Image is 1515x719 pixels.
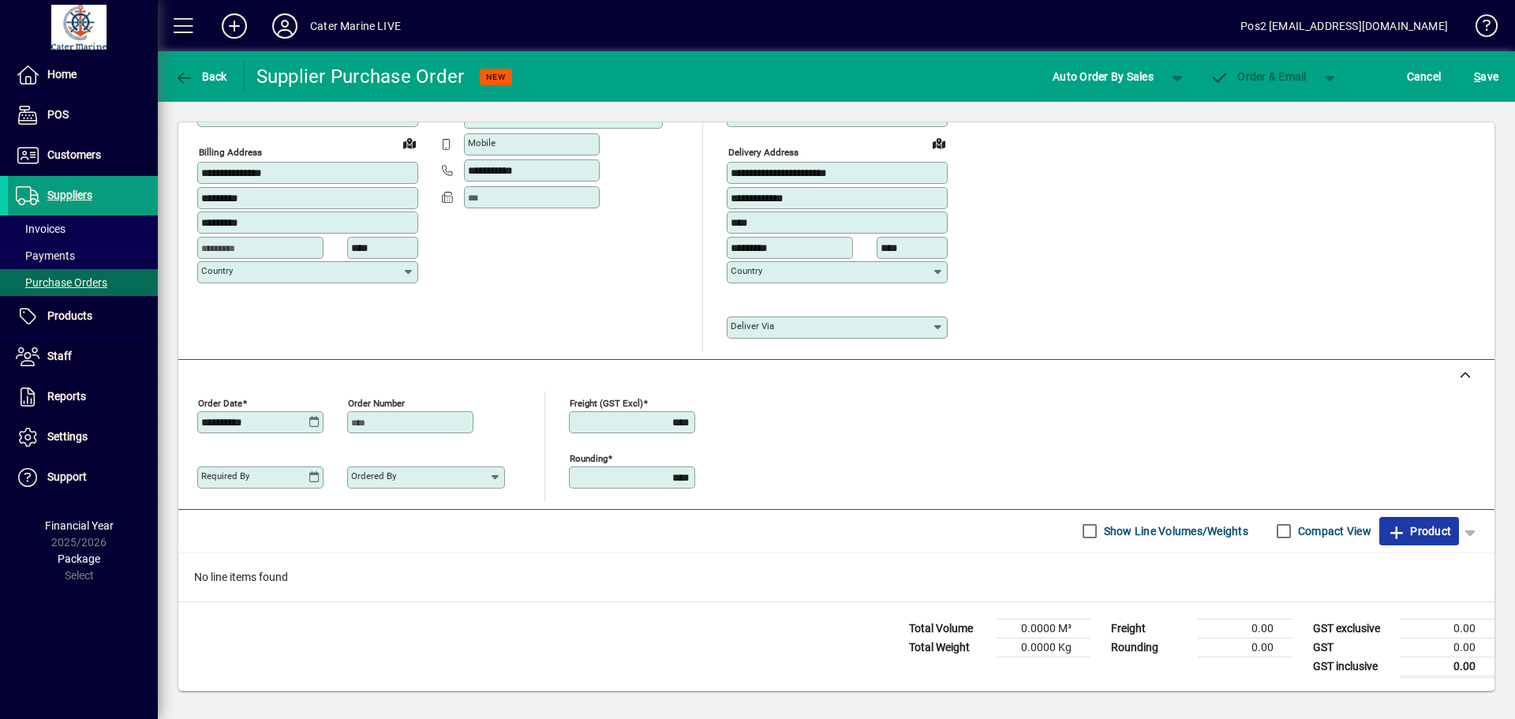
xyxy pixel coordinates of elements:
[1379,517,1459,545] button: Product
[47,68,77,81] span: Home
[47,148,101,161] span: Customers
[1198,638,1292,657] td: 0.00
[8,297,158,336] a: Products
[1464,3,1495,54] a: Knowledge Base
[397,130,422,155] a: View on map
[45,519,114,532] span: Financial Year
[996,638,1090,657] td: 0.0000 Kg
[8,95,158,135] a: POS
[1295,523,1371,539] label: Compact View
[1240,13,1448,39] div: Pos2 [EMAIL_ADDRESS][DOMAIN_NAME]
[8,215,158,242] a: Invoices
[158,62,245,91] app-page-header-button: Back
[901,638,996,657] td: Total Weight
[1400,657,1494,676] td: 0.00
[996,619,1090,638] td: 0.0000 M³
[47,309,92,322] span: Products
[1045,62,1161,91] button: Auto Order By Sales
[1400,619,1494,638] td: 0.00
[8,377,158,417] a: Reports
[351,470,396,481] mat-label: Ordered by
[1101,523,1248,539] label: Show Line Volumes/Weights
[8,242,158,269] a: Payments
[570,452,608,463] mat-label: Rounding
[1305,638,1400,657] td: GST
[468,137,496,148] mat-label: Mobile
[8,136,158,175] a: Customers
[926,130,952,155] a: View on map
[348,397,405,408] mat-label: Order number
[58,552,100,565] span: Package
[47,189,92,201] span: Suppliers
[1474,64,1498,89] span: ave
[8,458,158,497] a: Support
[1305,619,1400,638] td: GST exclusive
[174,70,227,83] span: Back
[310,13,401,39] div: Cater Marine LIVE
[260,12,310,40] button: Profile
[47,108,69,121] span: POS
[901,619,996,638] td: Total Volume
[486,72,506,82] span: NEW
[47,430,88,443] span: Settings
[198,397,242,408] mat-label: Order date
[201,470,249,481] mat-label: Required by
[1474,70,1480,83] span: S
[1210,70,1307,83] span: Order & Email
[178,553,1494,601] div: No line items found
[1198,619,1292,638] td: 0.00
[1400,638,1494,657] td: 0.00
[1103,619,1198,638] td: Freight
[16,223,65,235] span: Invoices
[8,55,158,95] a: Home
[1305,657,1400,676] td: GST inclusive
[1403,62,1446,91] button: Cancel
[731,265,762,276] mat-label: Country
[16,276,107,289] span: Purchase Orders
[170,62,231,91] button: Back
[201,265,233,276] mat-label: Country
[1470,62,1502,91] button: Save
[16,249,75,262] span: Payments
[256,64,465,89] div: Supplier Purchase Order
[8,337,158,376] a: Staff
[47,470,87,483] span: Support
[1387,519,1451,544] span: Product
[209,12,260,40] button: Add
[8,269,158,296] a: Purchase Orders
[570,397,643,408] mat-label: Freight (GST excl)
[731,320,774,331] mat-label: Deliver via
[47,350,72,362] span: Staff
[1103,638,1198,657] td: Rounding
[47,390,86,403] span: Reports
[1203,62,1315,91] button: Order & Email
[1407,64,1442,89] span: Cancel
[1053,64,1154,89] span: Auto Order By Sales
[8,418,158,457] a: Settings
